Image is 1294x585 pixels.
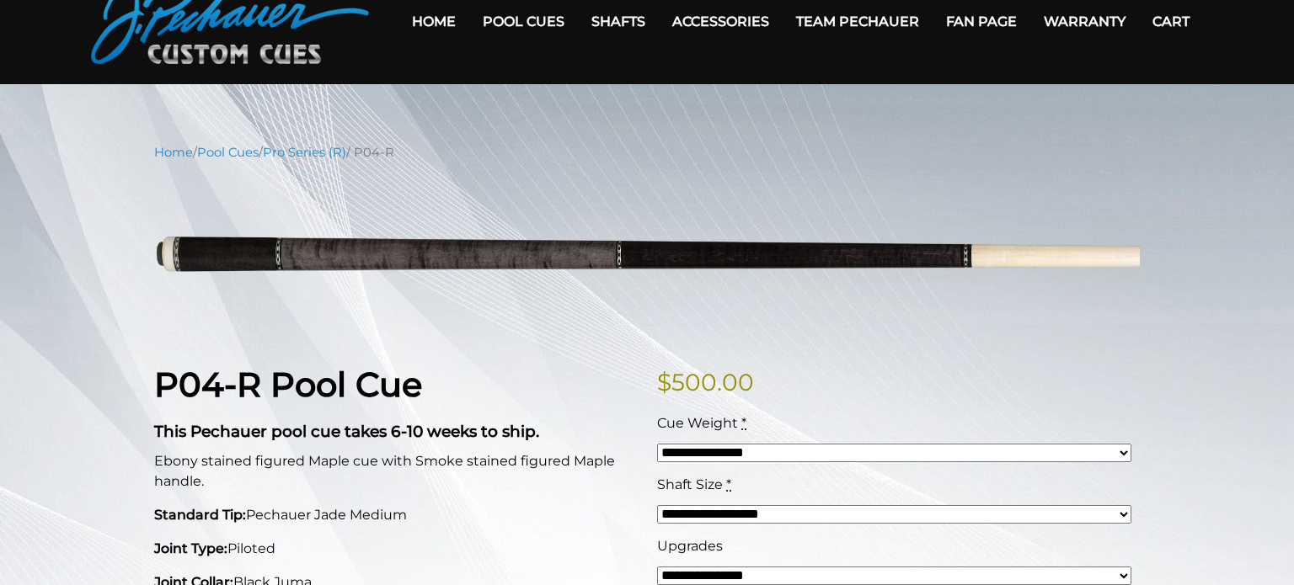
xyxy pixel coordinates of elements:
[154,507,246,523] strong: Standard Tip:
[263,145,346,160] a: Pro Series (R)
[726,476,731,492] abbr: required
[657,368,754,396] bdi: 500.00
[154,143,1140,162] nav: Breadcrumb
[154,364,422,405] strong: P04-R Pool Cue
[657,415,738,431] span: Cue Weight
[154,505,637,525] p: Pechauer Jade Medium
[154,451,637,492] p: Ebony stained figured Maple cue with Smoke stained figured Maple handle.
[154,174,1140,338] img: P04-N.png
[154,422,539,441] strong: This Pechauer pool cue takes 6-10 weeks to ship.
[657,538,723,554] span: Upgrades
[197,145,259,160] a: Pool Cues
[154,539,637,559] p: Piloted
[154,540,227,556] strong: Joint Type:
[657,368,671,396] span: $
[154,145,193,160] a: Home
[741,415,746,431] abbr: required
[657,476,723,492] span: Shaft Size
